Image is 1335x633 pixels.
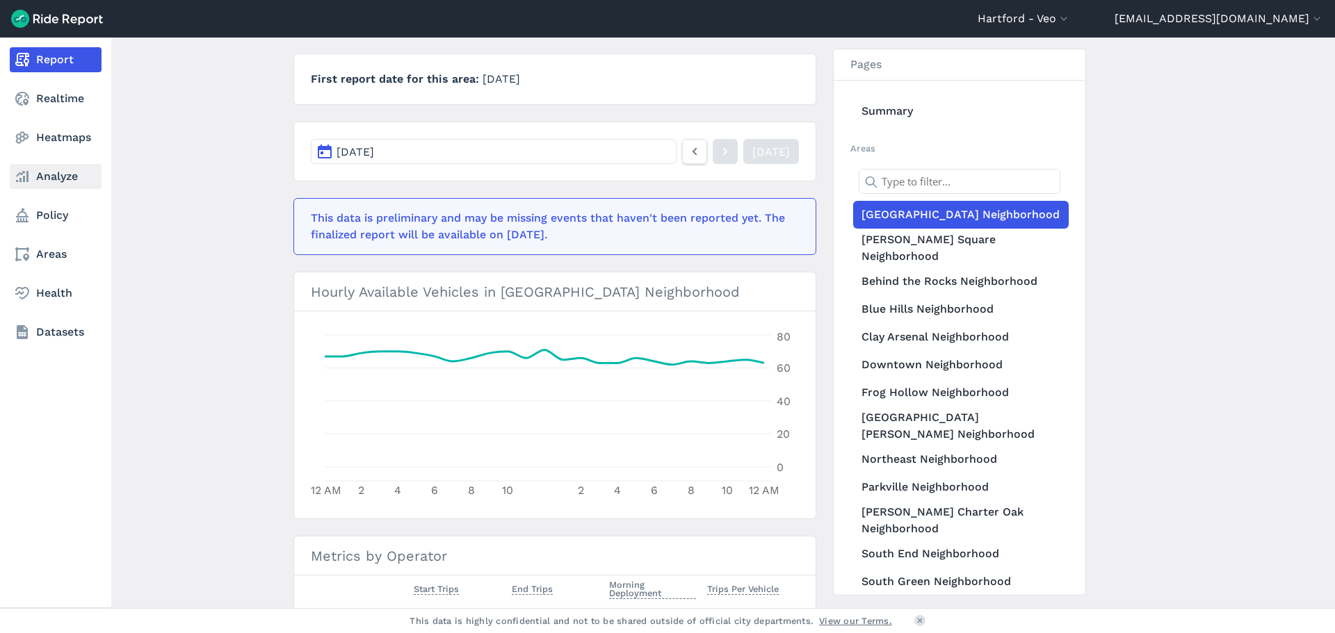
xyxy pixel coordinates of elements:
[10,281,102,306] a: Health
[10,242,102,267] a: Areas
[10,164,102,189] a: Analyze
[707,581,779,595] span: Trips Per Vehicle
[819,614,892,627] a: View our Terms.
[853,268,1069,295] a: Behind the Rocks Neighborhood
[707,581,779,598] button: Trips Per Vehicle
[853,445,1069,473] a: Northeast Neighborhood
[853,229,1069,268] a: [PERSON_NAME] Square Neighborhood
[777,427,790,441] tspan: 20
[294,272,816,311] h3: Hourly Available Vehicles in [GEOGRAPHIC_DATA] Neighborhood
[722,484,733,497] tspan: 10
[853,473,1069,501] a: Parkville Neighborhood
[749,484,779,497] tspan: 12 AM
[483,72,520,85] span: [DATE]
[1115,10,1324,27] button: [EMAIL_ADDRESS][DOMAIN_NAME]
[358,484,364,497] tspan: 2
[853,379,1069,406] a: Frog Hollow Neighborhood
[614,484,621,497] tspan: 4
[414,581,459,598] button: Start Trips
[578,484,584,497] tspan: 2
[311,72,483,85] span: First report date for this area
[609,577,695,602] button: Morning Deployment
[10,125,102,150] a: Heatmaps
[311,139,677,164] button: [DATE]
[11,10,103,28] img: Ride Report
[651,484,658,497] tspan: 6
[10,203,102,228] a: Policy
[512,581,553,598] button: End Trips
[337,145,374,158] span: [DATE]
[853,97,1069,125] a: Summary
[853,568,1069,595] a: South Green Neighborhood
[777,361,791,375] tspan: 60
[10,86,102,111] a: Realtime
[853,501,1069,540] a: [PERSON_NAME] Charter Oak Neighborhood
[311,210,791,243] div: This data is preliminary and may be missing events that haven't been reported yet. The finalized ...
[853,201,1069,229] a: [GEOGRAPHIC_DATA] Neighborhood
[294,536,816,575] h3: Metrics by Operator
[502,484,513,497] tspan: 10
[777,330,791,343] tspan: 80
[853,323,1069,351] a: Clay Arsenal Neighborhood
[834,49,1085,81] h3: Pages
[777,395,791,408] tspan: 40
[853,540,1069,568] a: South End Neighborhood
[853,295,1069,323] a: Blue Hills Neighborhood
[394,484,401,497] tspan: 4
[512,581,553,595] span: End Trips
[468,484,475,497] tspan: 8
[311,484,341,497] tspan: 12 AM
[978,10,1071,27] button: Hartford - Veo
[853,406,1069,445] a: [GEOGRAPHIC_DATA][PERSON_NAME] Neighborhood
[859,169,1060,194] input: Type to filter...
[10,320,102,345] a: Datasets
[777,461,784,474] tspan: 0
[853,351,1069,379] a: Downtown Neighborhood
[414,581,459,595] span: Start Trips
[431,484,438,497] tspan: 6
[850,142,1069,155] h2: Areas
[743,139,799,164] a: [DATE]
[688,484,695,497] tspan: 8
[10,47,102,72] a: Report
[609,577,695,599] span: Morning Deployment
